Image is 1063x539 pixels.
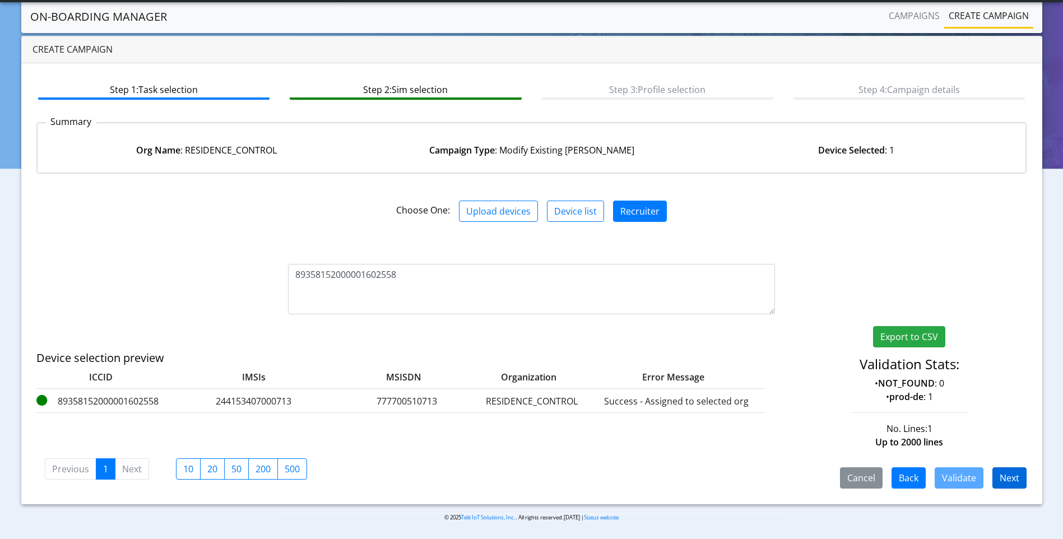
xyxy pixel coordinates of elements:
button: Export to CSV [873,326,945,347]
label: ICCID [36,370,165,384]
p: © 2025 . All rights reserved.[DATE] | [274,513,789,522]
btn: Step 1: Task selection [38,78,270,100]
button: Device list [547,201,604,222]
div: Create campaign [21,36,1042,63]
btn: Step 3: Profile selection [541,78,773,100]
button: Validate [935,467,983,489]
label: Organization [453,370,565,384]
button: Cancel [840,467,883,489]
btn: Step 4: Campaign details [793,78,1025,100]
p: Summary [46,115,96,128]
btn: Step 2: Sim selection [290,78,521,100]
a: Telit IoT Solutions, Inc. [461,514,516,521]
button: Next [992,467,1027,489]
label: IMSIs [170,370,338,384]
div: Up to 2000 lines [783,435,1035,449]
label: 89358152000001602558 [36,394,165,408]
strong: Device Selected [818,144,885,156]
label: 20 [200,458,225,480]
span: Choose One: [396,204,450,216]
label: 50 [224,458,249,480]
label: Error Message [570,370,738,384]
button: Upload devices [459,201,538,222]
label: 777700510713 [342,394,471,408]
a: On-Boarding Manager [30,6,167,28]
label: Success - Assigned to selected org [592,394,760,408]
a: Create campaign [944,4,1033,27]
strong: NOT_FOUND [878,377,935,389]
label: 10 [176,458,201,480]
h5: Device selection preview [36,351,697,365]
p: • : 0 [792,377,1027,390]
button: Back [892,467,926,489]
div: : 1 [694,143,1019,157]
a: Campaigns [884,4,944,27]
p: • : 1 [792,390,1027,403]
div: No. Lines: [783,422,1035,435]
label: 200 [248,458,278,480]
label: RESIDENCE_CONTROL [476,394,588,408]
button: Recruiter [613,201,667,222]
label: MSISDN [342,370,449,384]
a: Status website [584,514,619,521]
div: : Modify Existing [PERSON_NAME] [369,143,694,157]
h4: Validation Stats: [792,356,1027,373]
div: : RESIDENCE_CONTROL [44,143,369,157]
label: 244153407000713 [170,394,338,408]
span: 1 [927,422,932,435]
a: 1 [96,458,115,480]
strong: prod-de [889,391,923,403]
label: 500 [277,458,307,480]
strong: Campaign Type [429,144,495,156]
strong: Org Name [136,144,180,156]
